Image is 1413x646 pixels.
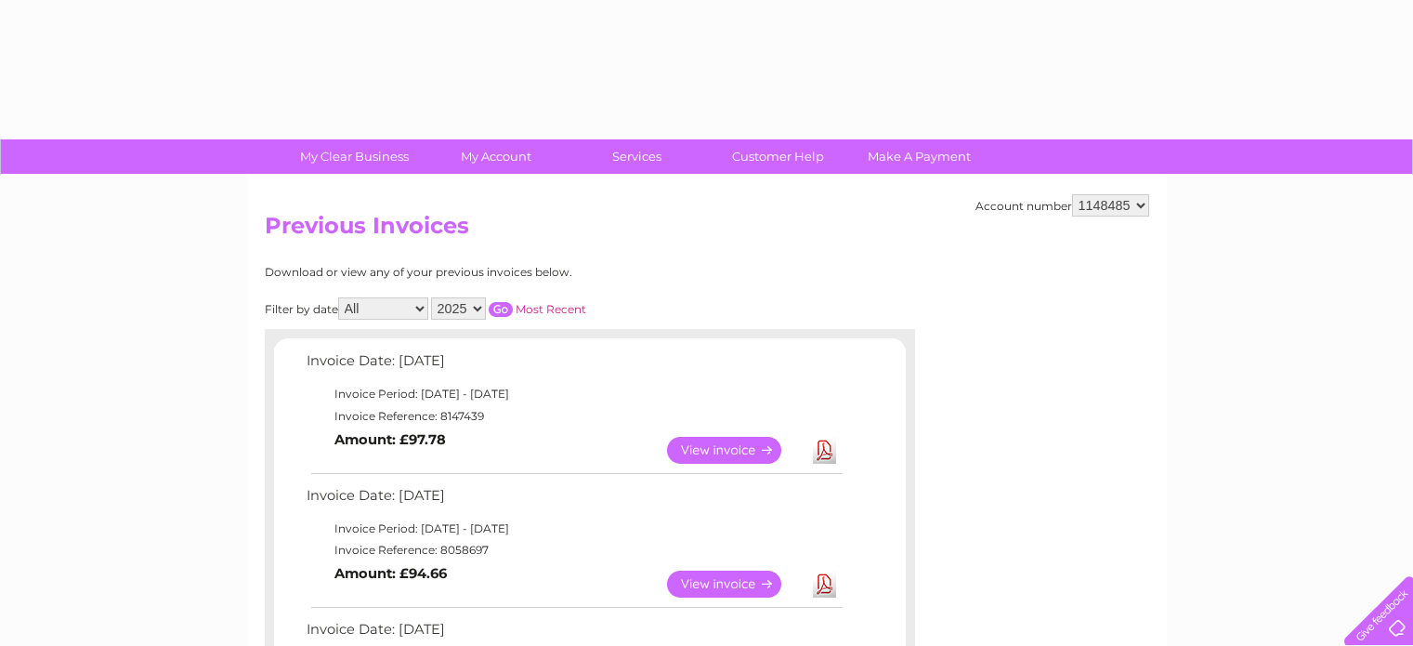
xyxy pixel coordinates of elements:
[975,194,1149,217] div: Account number
[667,571,804,598] a: View
[667,437,804,464] a: View
[334,431,446,448] b: Amount: £97.78
[302,383,845,405] td: Invoice Period: [DATE] - [DATE]
[278,139,431,174] a: My Clear Business
[265,213,1149,248] h2: Previous Invoices
[560,139,713,174] a: Services
[419,139,572,174] a: My Account
[302,518,845,540] td: Invoice Period: [DATE] - [DATE]
[843,139,996,174] a: Make A Payment
[334,565,447,582] b: Amount: £94.66
[516,302,586,316] a: Most Recent
[701,139,855,174] a: Customer Help
[302,539,845,561] td: Invoice Reference: 8058697
[265,266,752,279] div: Download or view any of your previous invoices below.
[302,349,845,383] td: Invoice Date: [DATE]
[813,571,836,598] a: Download
[302,405,845,428] td: Invoice Reference: 8147439
[265,297,752,320] div: Filter by date
[302,483,845,518] td: Invoice Date: [DATE]
[813,437,836,464] a: Download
